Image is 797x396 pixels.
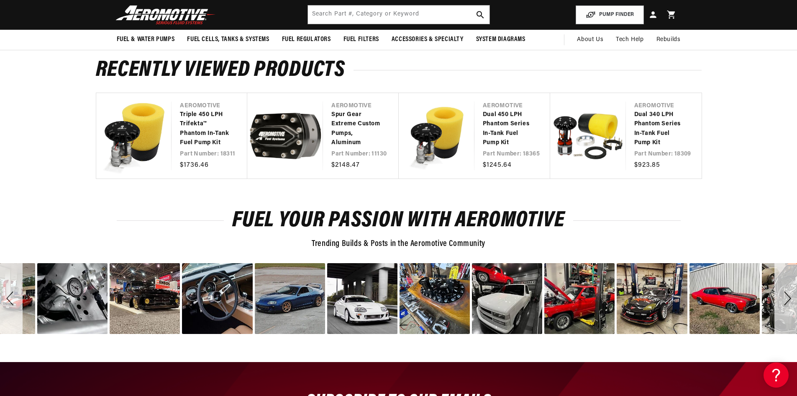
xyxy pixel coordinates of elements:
summary: Fuel Regulators [276,30,337,49]
h2: Recently Viewed Products [96,60,702,80]
a: About Us [571,30,610,50]
div: Photo from a Shopper [472,263,542,334]
div: Photo from a Shopper [182,263,252,334]
div: image number 11 [255,263,325,334]
div: image number 14 [472,263,542,334]
div: Photo from a Shopper [617,263,687,334]
a: Spur Gear Extreme Custom Pumps, Aluminum [331,110,382,148]
span: Tech Help [616,35,643,44]
div: image number 13 [400,263,470,334]
div: image number 15 [544,263,615,334]
div: Photo from a Shopper [544,263,615,334]
h2: Fuel Your Passion with Aeromotive [117,211,681,230]
div: image number 9 [110,263,180,334]
div: Photo from a Shopper [110,263,180,334]
div: Photo from a Shopper [689,263,760,334]
div: Photo from a Shopper [400,263,470,334]
div: Photo from a Shopper [37,263,108,334]
summary: Fuel & Water Pumps [110,30,181,49]
div: Photo from a Shopper [327,263,397,334]
span: Trending Builds & Posts in the Aeromotive Community [312,240,485,248]
summary: Fuel Filters [337,30,385,49]
span: Rebuilds [656,35,681,44]
span: About Us [577,36,603,43]
div: image number 17 [689,263,760,334]
img: Aeromotive [113,5,218,25]
div: Photo from a Shopper [255,263,325,334]
a: Dual 340 LPH Phantom Series In-Tank Fuel Pump Kit [634,110,685,148]
input: Search by Part Number, Category or Keyword [308,5,489,24]
a: Dual 450 LPH Phantom Series In-Tank Fuel Pump Kit [483,110,533,148]
summary: Fuel Cells, Tanks & Systems [181,30,275,49]
summary: System Diagrams [470,30,532,49]
div: Next [774,263,797,334]
summary: Rebuilds [650,30,687,50]
button: PUMP FINDER [576,5,644,24]
summary: Tech Help [610,30,650,50]
button: search button [471,5,489,24]
ul: Slider [96,93,702,179]
span: Fuel Cells, Tanks & Systems [187,35,269,44]
span: Accessories & Specialty [392,35,464,44]
span: System Diagrams [476,35,525,44]
span: Fuel & Water Pumps [117,35,175,44]
div: image number 16 [617,263,687,334]
a: Triple 450 LPH Trifekta™ Phantom In-Tank Fuel Pump Kit [180,110,231,148]
summary: Accessories & Specialty [385,30,470,49]
span: Fuel Filters [343,35,379,44]
div: image number 8 [37,263,108,334]
span: Fuel Regulators [282,35,331,44]
div: image number 10 [182,263,252,334]
div: image number 12 [327,263,397,334]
